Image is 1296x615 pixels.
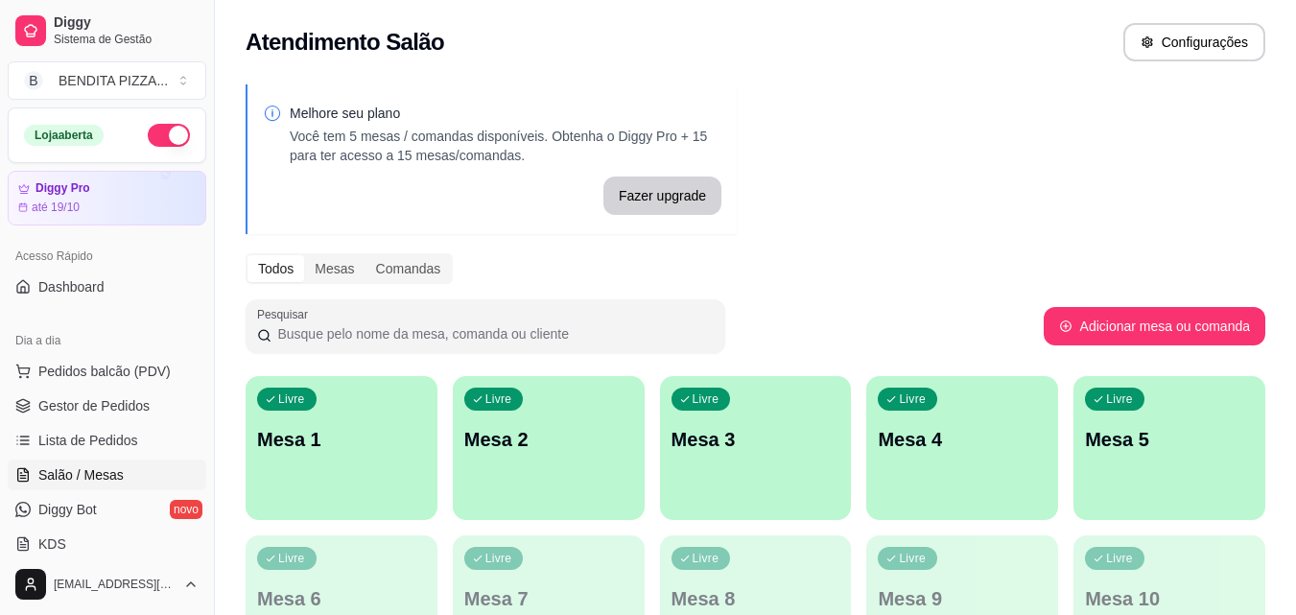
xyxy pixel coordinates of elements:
a: Diggy Botnovo [8,494,206,525]
span: Lista de Pedidos [38,431,138,450]
div: Mesas [304,255,365,282]
div: Comandas [365,255,452,282]
button: Adicionar mesa ou comanda [1044,307,1265,345]
button: Pedidos balcão (PDV) [8,356,206,387]
p: Melhore seu plano [290,104,721,123]
p: Livre [485,391,512,407]
div: Acesso Rápido [8,241,206,272]
a: Lista de Pedidos [8,425,206,456]
a: Diggy Proaté 19/10 [8,171,206,225]
a: DiggySistema de Gestão [8,8,206,54]
p: Mesa 1 [257,426,426,453]
p: Livre [899,391,926,407]
a: KDS [8,529,206,559]
p: Livre [278,391,305,407]
input: Pesquisar [271,324,714,343]
span: [EMAIL_ADDRESS][DOMAIN_NAME] [54,577,176,592]
a: Salão / Mesas [8,460,206,490]
button: LivreMesa 2 [453,376,645,520]
p: Mesa 2 [464,426,633,453]
span: Diggy [54,14,199,32]
p: Livre [1106,391,1133,407]
p: Mesa 7 [464,585,633,612]
p: Mesa 8 [672,585,840,612]
div: Dia a dia [8,325,206,356]
span: Gestor de Pedidos [38,396,150,415]
span: Pedidos balcão (PDV) [38,362,171,381]
p: Mesa 3 [672,426,840,453]
button: Configurações [1123,23,1265,61]
button: [EMAIL_ADDRESS][DOMAIN_NAME] [8,561,206,607]
span: Dashboard [38,277,105,296]
h2: Atendimento Salão [246,27,444,58]
article: Diggy Pro [35,181,90,196]
article: até 19/10 [32,200,80,215]
p: Livre [693,391,719,407]
button: LivreMesa 4 [866,376,1058,520]
p: Livre [1106,551,1133,566]
button: Alterar Status [148,124,190,147]
div: Loja aberta [24,125,104,146]
button: Select a team [8,61,206,100]
div: BENDITA PIZZA ... [59,71,168,90]
button: LivreMesa 1 [246,376,437,520]
p: Mesa 4 [878,426,1047,453]
p: Livre [278,551,305,566]
button: LivreMesa 5 [1073,376,1265,520]
button: LivreMesa 3 [660,376,852,520]
a: Dashboard [8,272,206,302]
p: Mesa 5 [1085,426,1254,453]
p: Mesa 9 [878,585,1047,612]
label: Pesquisar [257,306,315,322]
span: Sistema de Gestão [54,32,199,47]
p: Você tem 5 mesas / comandas disponíveis. Obtenha o Diggy Pro + 15 para ter acesso a 15 mesas/coma... [290,127,721,165]
p: Mesa 6 [257,585,426,612]
p: Livre [485,551,512,566]
a: Gestor de Pedidos [8,390,206,421]
span: B [24,71,43,90]
span: KDS [38,534,66,554]
span: Diggy Bot [38,500,97,519]
span: Salão / Mesas [38,465,124,485]
div: Todos [247,255,304,282]
button: Fazer upgrade [603,177,721,215]
p: Livre [899,551,926,566]
p: Mesa 10 [1085,585,1254,612]
p: Livre [693,551,719,566]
